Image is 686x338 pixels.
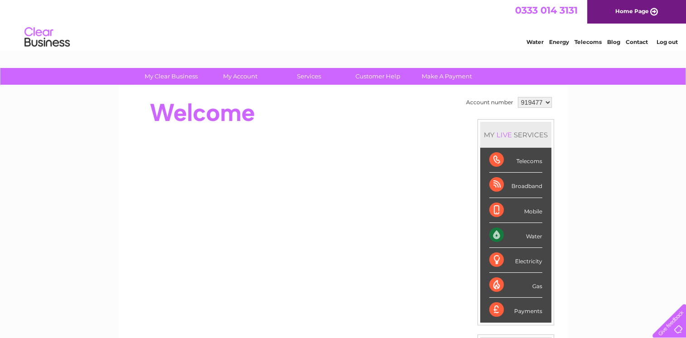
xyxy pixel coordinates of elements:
a: Contact [626,39,648,45]
a: 0333 014 3131 [515,5,578,16]
div: Mobile [489,198,542,223]
img: logo.png [24,24,70,51]
div: Electricity [489,248,542,273]
a: Energy [549,39,569,45]
div: Gas [489,273,542,298]
div: Clear Business is a trading name of Verastar Limited (registered in [GEOGRAPHIC_DATA] No. 3667643... [129,5,558,44]
div: Water [489,223,542,248]
td: Account number [464,95,516,110]
a: My Account [203,68,277,85]
a: Make A Payment [409,68,484,85]
div: MY SERVICES [480,122,551,148]
div: Payments [489,298,542,322]
a: Customer Help [341,68,415,85]
a: My Clear Business [134,68,209,85]
a: Telecoms [574,39,602,45]
div: LIVE [495,130,514,139]
div: Telecoms [489,148,542,173]
div: Broadband [489,173,542,198]
a: Log out [656,39,677,45]
a: Water [526,39,544,45]
a: Blog [607,39,620,45]
a: Services [272,68,346,85]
